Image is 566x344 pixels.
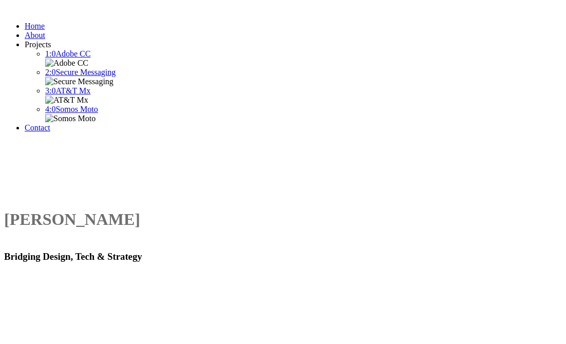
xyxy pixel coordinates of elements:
[45,105,98,113] a: 4:0Somos Moto
[25,123,50,132] a: Contact
[45,59,88,68] img: Adobe CC
[45,49,55,58] span: 1:0
[25,22,45,30] a: Home
[4,251,562,262] h3: Bridging Design, Tech & Strategy
[45,95,88,105] img: AT&T Mx
[4,211,562,230] h1: [PERSON_NAME]
[45,68,116,77] a: 2:0Secure Messaging
[25,31,45,40] a: About
[25,40,51,49] span: Projects
[45,68,55,77] span: 2:0
[45,105,55,113] span: 4:0
[45,49,90,58] a: 1:0Adobe CC
[45,77,114,86] img: Secure Messaging
[45,114,96,123] img: Somos Moto
[45,86,55,95] span: 3:0
[45,86,90,95] a: 3:0AT&T Mx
